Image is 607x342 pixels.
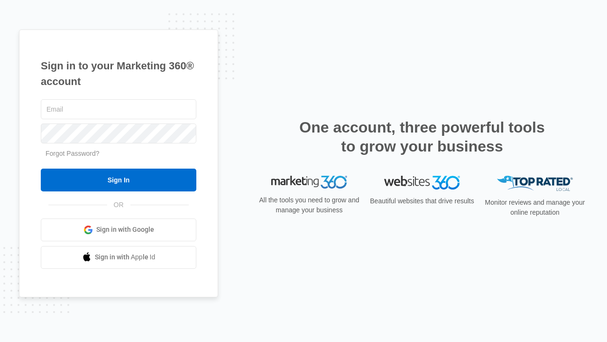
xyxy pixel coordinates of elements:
[482,198,588,218] p: Monitor reviews and manage your online reputation
[256,195,362,215] p: All the tools you need to grow and manage your business
[296,118,548,156] h2: One account, three powerful tools to grow your business
[41,58,196,89] h1: Sign in to your Marketing 360® account
[95,252,156,262] span: Sign in with Apple Id
[41,99,196,119] input: Email
[384,176,460,190] img: Websites 360
[46,150,100,157] a: Forgot Password?
[41,218,196,241] a: Sign in with Google
[271,176,347,189] img: Marketing 360
[107,200,130,210] span: OR
[41,246,196,269] a: Sign in with Apple Id
[41,169,196,191] input: Sign In
[96,225,154,235] span: Sign in with Google
[497,176,573,191] img: Top Rated Local
[369,196,475,206] p: Beautiful websites that drive results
